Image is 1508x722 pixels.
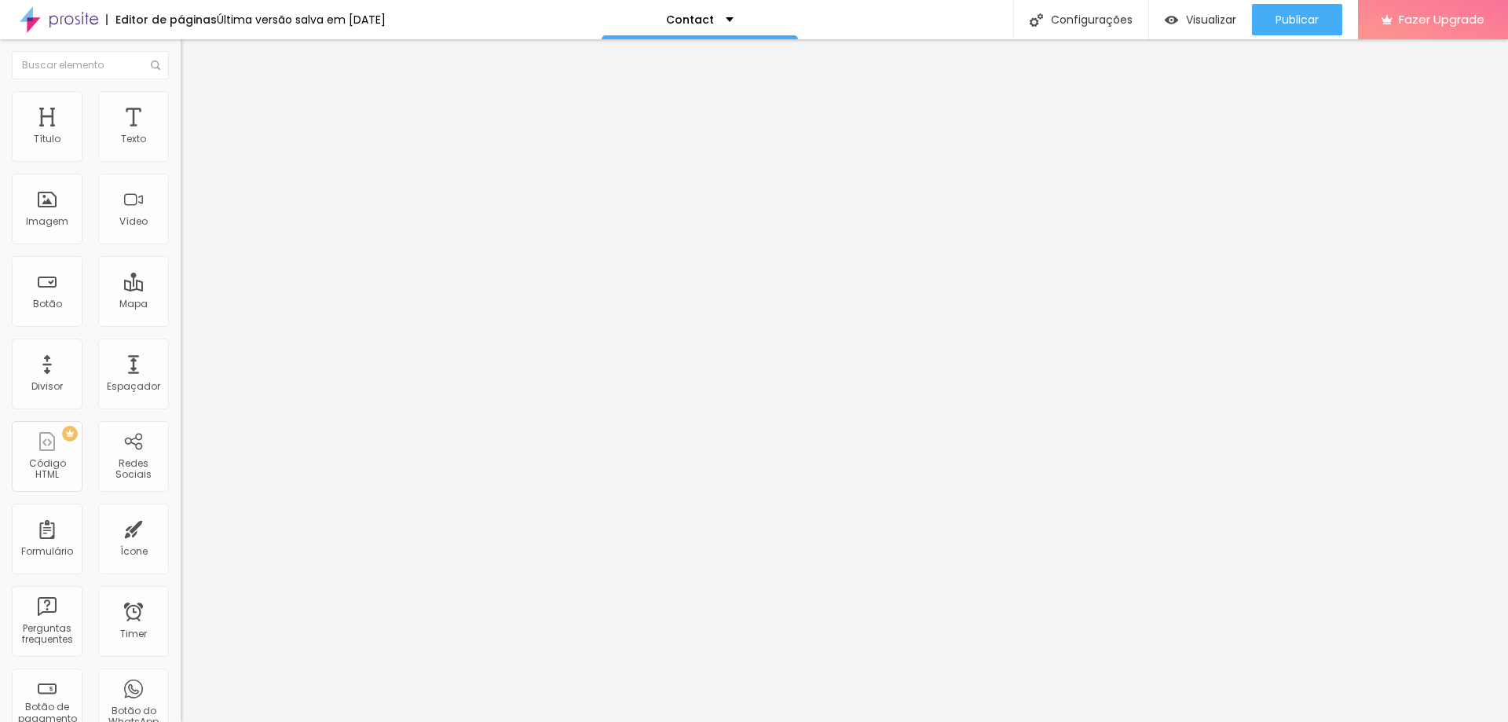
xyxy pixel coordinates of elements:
[106,14,217,25] div: Editor de páginas
[26,216,68,227] div: Imagem
[119,216,148,227] div: Vídeo
[102,458,164,481] div: Redes Sociais
[666,14,714,25] p: Contact
[34,134,60,145] div: Título
[1399,13,1484,26] span: Fazer Upgrade
[31,381,63,392] div: Divisor
[120,546,148,557] div: Ícone
[1165,13,1178,27] img: view-1.svg
[21,546,73,557] div: Formulário
[1149,4,1252,35] button: Visualizar
[1030,13,1043,27] img: Icone
[107,381,160,392] div: Espaçador
[1276,13,1319,26] span: Publicar
[151,60,160,70] img: Icone
[12,51,169,79] input: Buscar elemento
[1252,4,1342,35] button: Publicar
[119,299,148,310] div: Mapa
[217,14,386,25] div: Última versão salva em [DATE]
[120,629,147,640] div: Timer
[33,299,62,310] div: Botão
[16,623,78,646] div: Perguntas frequentes
[1186,13,1236,26] span: Visualizar
[16,458,78,481] div: Código HTML
[121,134,146,145] div: Texto
[181,39,1508,722] iframe: Editor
